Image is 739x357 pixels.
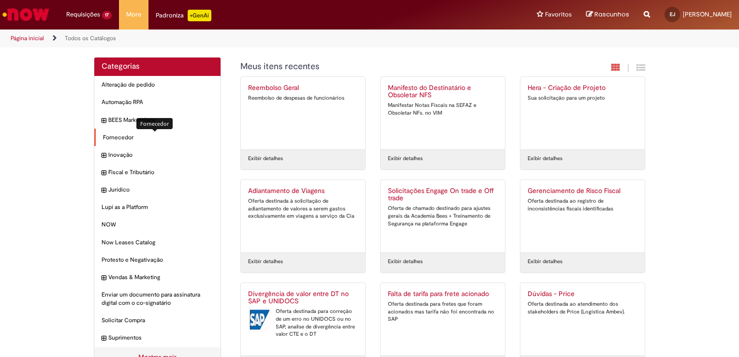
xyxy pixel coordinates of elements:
span: Fiscal e Tributário [108,168,213,177]
a: Hera - Criação de Projeto Sua solicitação para um projeto [520,77,645,149]
h2: Dúvidas - Price [528,290,637,298]
a: Manifesto do Destinatário e Obsoletar NFS Manifestar Notas Fiscais na SEFAZ e Obsoletar NFs. no VIM [381,77,505,149]
div: Oferta destinada ao atendimento dos stakeholders de Price (Logística Ambev). [528,300,637,315]
div: Padroniza [156,10,211,21]
div: expandir categoria Jurídico Jurídico [94,181,221,199]
a: Exibir detalhes [388,155,423,163]
div: Lupi as a Platform [94,198,221,216]
div: expandir categoria Fiscal e Tributário Fiscal e Tributário [94,164,221,181]
a: Exibir detalhes [388,258,423,266]
span: Automação RPA [102,98,213,106]
i: expandir categoria Inovação [102,151,106,161]
h2: Manifesto do Destinatário e Obsoletar NFS [388,84,498,100]
span: Requisições [66,10,100,19]
a: Solicitações Engage On trade e Off trade Oferta de chamado destinado para ajustes gerais da Acade... [381,180,505,253]
h2: Reembolso Geral [248,84,358,92]
div: Oferta destinada ao registro de inconsistências fiscais identificadas [528,197,637,212]
h2: Solicitações Engage On trade e Off trade [388,187,498,203]
span: Rascunhos [594,10,629,19]
span: Vendas & Marketing [108,273,213,282]
span: Jurídico [108,186,213,194]
div: Sua solicitação para um projeto [528,94,637,102]
div: Oferta destinada à solicitação de adiantamento de valores a serem gastos exclusivamente em viagen... [248,197,358,220]
h2: Hera - Criação de Projeto [528,84,637,92]
span: Now Leases Catalog [102,238,213,247]
a: Adiantamento de Viagens Oferta destinada à solicitação de adiantamento de valores a serem gastos ... [241,180,365,253]
div: expandir categoria Inovação Inovação [94,146,221,164]
h1: {"description":"","title":"Meus itens recentes"} Categoria [240,62,541,72]
span: Favoritos [545,10,572,19]
p: +GenAi [188,10,211,21]
span: BEES Marketplace [108,116,213,124]
i: expandir categoria BEES Marketplace [102,116,106,126]
a: Falta de tarifa para frete acionado Oferta destinada para fretes que foram acionados mas tarifa n... [381,283,505,356]
i: expandir categoria Jurídico [102,186,106,195]
h2: Adiantamento de Viagens [248,187,358,195]
a: Gerenciamento de Risco Fiscal Oferta destinada ao registro de inconsistências fiscais identificadas [520,180,645,253]
div: Enviar um documento para assinatura digital com o co-signatário [94,286,221,312]
div: Fornecedor [94,129,221,147]
div: Reembolso de despesas de funcionários [248,94,358,102]
div: Fornecedor [136,118,173,129]
span: Inovação [108,151,213,159]
div: Protesto e Negativação [94,251,221,269]
span: | [627,62,629,74]
span: NOW [102,221,213,229]
i: expandir categoria Vendas & Marketing [102,273,106,283]
span: [PERSON_NAME] [683,10,732,18]
div: Oferta destinada para correção de um erro no UNIDOCS ou no SAP, analise de divergência entre valo... [248,308,358,338]
a: Exibir detalhes [528,155,562,163]
div: Oferta de chamado destinado para ajustes gerais da Academia Bees + Treinamento de Segurança na pl... [388,205,498,227]
div: Now Leases Catalog [94,234,221,252]
div: Manifestar Notas Fiscais na SEFAZ e Obsoletar NFs. no VIM [388,102,498,117]
ul: Trilhas de página [7,30,486,47]
a: Exibir detalhes [248,258,283,266]
a: Todos os Catálogos [65,34,116,42]
a: Dúvidas - Price Oferta destinada ao atendimento dos stakeholders de Price (Logística Ambev). [520,283,645,356]
i: Exibição de grade [636,63,645,72]
h2: Gerenciamento de Risco Fiscal [528,187,637,195]
h2: Falta de tarifa para frete acionado [388,290,498,298]
div: NOW [94,216,221,234]
ul: Categorias [94,76,221,347]
a: Divergência de valor entre DT no SAP e UNIDOCS Divergência de valor entre DT no SAP e UNIDOCS Ofe... [241,283,365,356]
span: 17 [102,11,112,19]
h2: Divergência de valor entre DT no SAP e UNIDOCS [248,290,358,306]
span: Suprimentos [108,334,213,342]
h2: Categorias [102,62,213,71]
span: EJ [670,11,675,17]
a: Página inicial [11,34,44,42]
div: Alteração de pedido [94,76,221,94]
a: Exibir detalhes [248,155,283,163]
span: Alteração de pedido [102,81,213,89]
span: More [126,10,141,19]
div: expandir categoria Vendas & Marketing Vendas & Marketing [94,268,221,286]
div: Oferta destinada para fretes que foram acionados mas tarifa não foi encontrada no SAP [388,300,498,323]
i: expandir categoria Suprimentos [102,334,106,343]
div: expandir categoria Suprimentos Suprimentos [94,329,221,347]
i: expandir categoria Fiscal e Tributário [102,168,106,178]
span: Solicitar Compra [102,316,213,325]
i: Exibição em cartão [611,63,620,72]
div: Solicitar Compra [94,312,221,329]
span: Lupi as a Platform [102,203,213,211]
a: Exibir detalhes [528,258,562,266]
a: Reembolso Geral Reembolso de despesas de funcionários [241,77,365,149]
span: Protesto e Negativação [102,256,213,264]
img: ServiceNow [1,5,51,24]
span: Enviar um documento para assinatura digital com o co-signatário [102,291,213,307]
a: Rascunhos [586,10,629,19]
div: expandir categoria BEES Marketplace BEES Marketplace [94,111,221,129]
div: Automação RPA [94,93,221,111]
span: Fornecedor [103,134,213,142]
img: Divergência de valor entre DT no SAP e UNIDOCS [248,308,271,332]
